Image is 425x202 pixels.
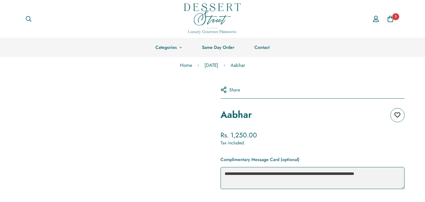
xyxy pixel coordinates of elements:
[20,12,37,26] button: Search
[392,13,399,20] span: 1
[221,156,299,163] label: Complimentary Message Card (optional)
[145,38,192,57] a: Categories
[184,3,241,34] img: Dessert Street
[383,12,398,26] a: 1
[390,108,405,122] button: Add to wishlist
[221,108,252,121] h1: Aabhar
[229,87,240,93] span: Share
[192,38,244,57] a: Same Day Order
[369,10,383,28] a: Account
[221,130,257,140] span: Rs. 1,250.00
[244,38,280,57] a: Contact
[200,57,223,74] a: [DATE]
[221,140,405,146] div: Tax included.
[175,57,197,74] a: Home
